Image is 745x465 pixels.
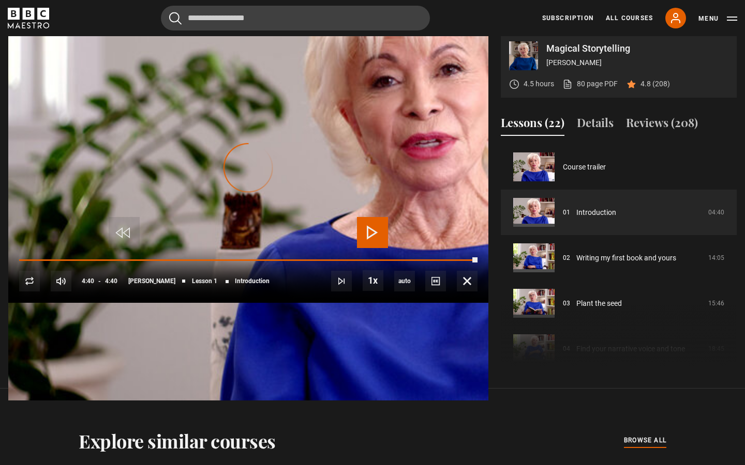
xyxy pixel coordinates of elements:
[161,6,430,30] input: Search
[331,271,352,291] button: Next Lesson
[79,430,276,452] h2: Explore similar courses
[546,44,728,53] p: Magical Storytelling
[606,13,653,23] a: All Courses
[501,114,564,136] button: Lessons (22)
[546,57,728,68] p: [PERSON_NAME]
[698,13,737,24] button: Toggle navigation
[169,12,182,25] button: Submit the search query
[19,271,40,291] button: Replay
[563,162,606,173] a: Course trailer
[576,207,616,218] a: Introduction
[394,271,415,291] span: auto
[105,272,117,290] span: 4:40
[8,33,488,303] video-js: Video Player
[524,79,554,89] p: 4.5 hours
[542,13,593,23] a: Subscription
[624,435,666,445] span: browse all
[82,272,94,290] span: 4:40
[626,114,698,136] button: Reviews (208)
[235,278,270,284] span: Introduction
[128,278,175,284] span: [PERSON_NAME]
[577,114,614,136] button: Details
[576,253,676,263] a: Writing my first book and yours
[394,271,415,291] div: Current quality: 360p
[576,298,622,309] a: Plant the seed
[8,8,49,28] svg: BBC Maestro
[19,259,478,261] div: Progress Bar
[562,79,618,89] a: 80 page PDF
[363,270,383,291] button: Playback Rate
[192,278,217,284] span: Lesson 1
[425,271,446,291] button: Captions
[624,435,666,446] a: browse all
[457,271,478,291] button: Fullscreen
[640,79,670,89] p: 4.8 (208)
[51,271,71,291] button: Mute
[98,277,101,285] span: -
